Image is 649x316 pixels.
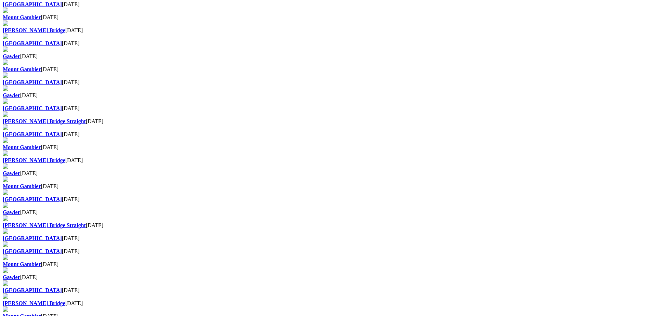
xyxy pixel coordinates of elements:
[3,98,8,104] img: file-red.svg
[3,92,20,98] a: Gawler
[3,144,41,150] a: Mount Gambier
[3,274,20,280] a: Gawler
[3,14,41,20] a: Mount Gambier
[3,241,8,247] img: file-red.svg
[3,34,8,39] img: file-red.svg
[3,8,8,13] img: file-red.svg
[3,66,41,72] a: Mount Gambier
[3,157,65,163] a: [PERSON_NAME] Bridge
[3,21,8,26] img: file-red.svg
[3,287,646,293] div: [DATE]
[3,85,8,91] img: file-red.svg
[3,163,8,169] img: file-red.svg
[3,53,646,60] div: [DATE]
[3,53,20,59] a: Gawler
[3,105,62,111] a: [GEOGRAPHIC_DATA]
[3,176,8,182] img: file-red.svg
[3,124,8,130] img: file-red.svg
[3,131,646,137] div: [DATE]
[3,27,65,33] a: [PERSON_NAME] Bridge
[3,196,62,202] a: [GEOGRAPHIC_DATA]
[3,137,8,143] img: file-red.svg
[3,40,62,46] a: [GEOGRAPHIC_DATA]
[3,1,646,8] div: [DATE]
[3,79,62,85] a: [GEOGRAPHIC_DATA]
[3,248,646,254] div: [DATE]
[3,79,646,85] div: [DATE]
[3,267,8,273] img: file-red.svg
[3,261,646,267] div: [DATE]
[3,157,646,163] div: [DATE]
[3,235,646,241] div: [DATE]
[3,47,8,52] img: file-red.svg
[3,144,646,150] div: [DATE]
[3,293,8,299] img: file-red.svg
[3,40,646,47] div: [DATE]
[3,183,646,189] div: [DATE]
[3,118,86,124] a: [PERSON_NAME] Bridge Straight
[3,92,646,98] div: [DATE]
[3,287,62,293] a: [GEOGRAPHIC_DATA]
[3,209,646,215] div: [DATE]
[3,105,646,111] div: [DATE]
[3,60,8,65] img: file-red.svg
[3,222,646,228] div: [DATE]
[3,300,646,306] div: [DATE]
[3,189,8,195] img: file-red.svg
[3,196,646,202] div: [DATE]
[3,150,8,156] img: file-red.svg
[3,215,8,221] img: file-red.svg
[3,280,8,286] img: file-red.svg
[3,306,8,312] img: file-red.svg
[3,1,62,7] a: [GEOGRAPHIC_DATA]
[3,170,646,176] div: [DATE]
[3,235,62,241] a: [GEOGRAPHIC_DATA]
[3,118,646,124] div: [DATE]
[3,170,20,176] a: Gawler
[3,27,646,34] div: [DATE]
[3,183,41,189] a: Mount Gambier
[3,14,646,21] div: [DATE]
[3,73,8,78] img: file-red.svg
[3,222,86,228] a: [PERSON_NAME] Bridge Straight
[3,202,8,208] img: file-red.svg
[3,274,646,280] div: [DATE]
[3,300,65,306] a: [PERSON_NAME] Bridge
[3,66,646,73] div: [DATE]
[3,248,62,254] a: [GEOGRAPHIC_DATA]
[3,228,8,234] img: file-red.svg
[3,254,8,260] img: file-red.svg
[3,111,8,117] img: file-red.svg
[3,209,20,215] a: Gawler
[3,261,41,267] a: Mount Gambier
[3,131,62,137] a: [GEOGRAPHIC_DATA]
